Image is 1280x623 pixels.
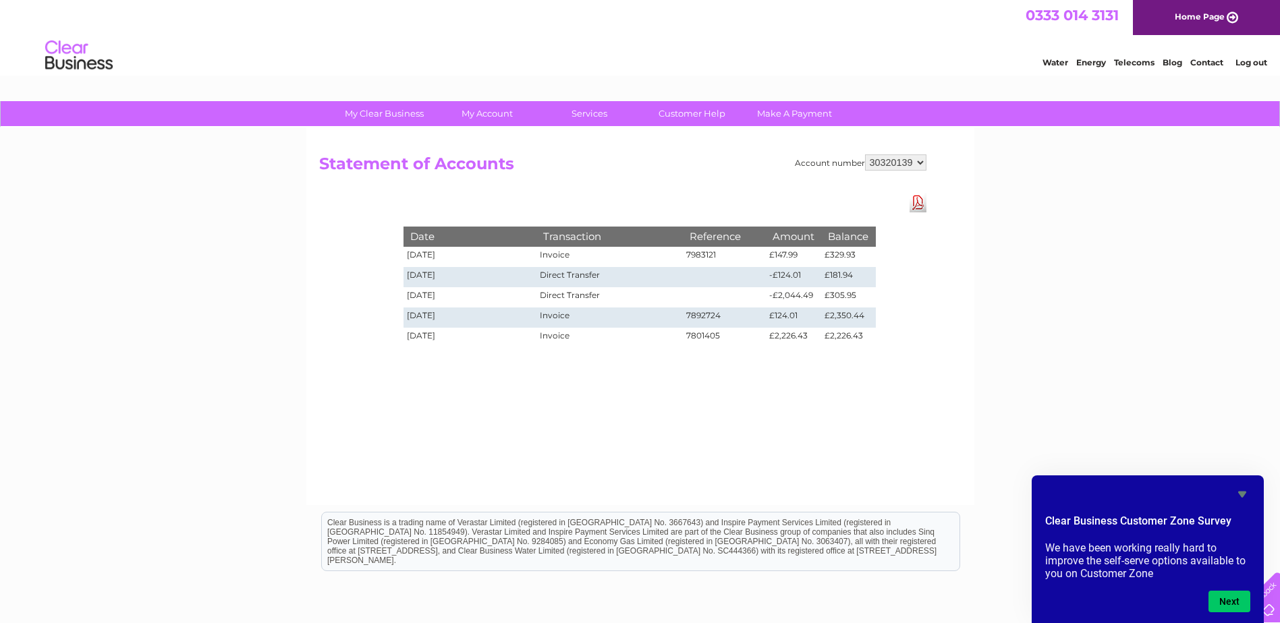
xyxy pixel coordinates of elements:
td: Invoice [536,328,682,348]
h2: Statement of Accounts [319,154,926,180]
td: Invoice [536,307,682,328]
a: Customer Help [636,101,748,126]
td: [DATE] [404,287,537,307]
th: Transaction [536,227,682,246]
p: We have been working really hard to improve the self-serve options available to you on Customer Zone [1045,541,1250,580]
td: 7892724 [683,307,767,328]
td: Direct Transfer [536,267,682,287]
td: [DATE] [404,267,537,287]
td: 7983121 [683,247,767,267]
td: [DATE] [404,247,537,267]
td: £181.94 [821,267,875,287]
td: £124.01 [766,307,821,328]
td: -£2,044.49 [766,287,821,307]
img: logo.png [45,35,113,76]
td: Direct Transfer [536,287,682,307]
a: Download Pdf [910,193,926,212]
a: Services [534,101,645,126]
td: Invoice [536,247,682,267]
a: Blog [1163,57,1182,67]
td: £329.93 [821,247,875,267]
td: £147.99 [766,247,821,267]
div: Clear Business is a trading name of Verastar Limited (registered in [GEOGRAPHIC_DATA] No. 3667643... [322,7,959,65]
td: [DATE] [404,307,537,328]
th: Date [404,227,537,246]
th: Reference [683,227,767,246]
a: Telecoms [1114,57,1154,67]
td: £2,226.43 [766,328,821,348]
a: Water [1042,57,1068,67]
div: Clear Business Customer Zone Survey [1045,486,1250,612]
a: My Account [431,101,542,126]
a: Energy [1076,57,1106,67]
a: Log out [1235,57,1267,67]
td: -£124.01 [766,267,821,287]
th: Balance [821,227,875,246]
td: [DATE] [404,328,537,348]
td: £2,226.43 [821,328,875,348]
a: 0333 014 3131 [1026,7,1119,24]
a: Make A Payment [739,101,850,126]
td: £305.95 [821,287,875,307]
button: Hide survey [1234,486,1250,502]
td: 7801405 [683,328,767,348]
button: Next question [1208,591,1250,612]
a: Contact [1190,57,1223,67]
div: Account number [795,154,926,171]
th: Amount [766,227,821,246]
td: £2,350.44 [821,307,875,328]
h2: Clear Business Customer Zone Survey [1045,513,1250,536]
a: My Clear Business [329,101,440,126]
